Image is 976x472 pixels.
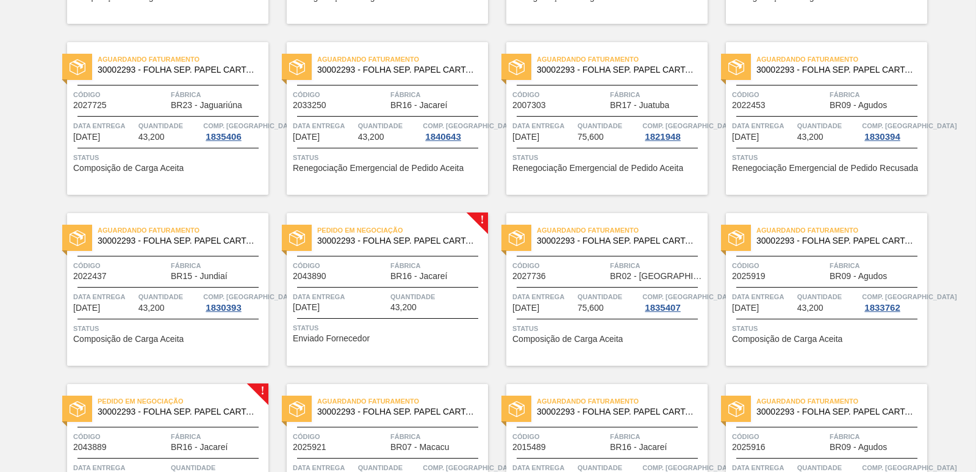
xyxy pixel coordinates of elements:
[537,53,708,65] span: Aguardando Faturamento
[73,133,100,142] span: 18/10/2025
[203,291,298,303] span: Comp. Carga
[488,213,708,366] a: statusAguardando Faturamento30002293 - FOLHA SEP. PAPEL CARTAO 1200x1000M 350gCódigo2027736Fábric...
[830,430,924,443] span: Fábrica
[289,230,305,246] img: status
[797,120,859,132] span: Quantidade
[830,89,924,101] span: Fábrica
[293,151,485,164] span: Status
[98,53,268,65] span: Aguardando Faturamento
[728,230,744,246] img: status
[73,260,168,272] span: Código
[73,89,168,101] span: Código
[537,407,698,416] span: 30002293 - FOLHA SEP. PAPEL CARTAO 1200x1000M 350g
[293,133,320,142] span: 18/10/2025
[610,101,669,110] span: BR17 - Juatuba
[610,443,667,452] span: BR16 - Jacareí
[289,401,305,417] img: status
[732,291,794,303] span: Data entrega
[642,291,705,313] a: Comp. [GEOGRAPHIC_DATA]1835407
[73,120,135,132] span: Data entrega
[830,260,924,272] span: Fábrica
[732,322,924,335] span: Status
[203,132,243,142] div: 1835406
[732,101,766,110] span: 2022453
[73,443,107,452] span: 2043889
[203,291,265,313] a: Comp. [GEOGRAPHIC_DATA]1830393
[293,89,387,101] span: Código
[537,395,708,407] span: Aguardando Faturamento
[203,120,265,142] a: Comp. [GEOGRAPHIC_DATA]1835406
[732,120,794,132] span: Data entrega
[642,291,737,303] span: Comp. Carga
[512,430,607,443] span: Código
[317,236,478,245] span: 30002293 - FOLHA SEP. PAPEL CARTAO 1200x1000M 350g
[756,53,927,65] span: Aguardando Faturamento
[728,401,744,417] img: status
[268,42,488,195] a: statusAguardando Faturamento30002293 - FOLHA SEP. PAPEL CARTAO 1200x1000M 350gCódigo2033250Fábric...
[390,89,485,101] span: Fábrica
[73,151,265,164] span: Status
[797,291,859,303] span: Quantidade
[642,120,737,132] span: Comp. Carga
[732,272,766,281] span: 2025919
[578,120,640,132] span: Quantidade
[423,120,485,142] a: Comp. [GEOGRAPHIC_DATA]1840643
[390,272,447,281] span: BR16 - Jacareí
[390,260,485,272] span: Fábrica
[171,101,242,110] span: BR23 - Jaguariúna
[423,132,463,142] div: 1840643
[390,303,417,312] span: 43,200
[138,303,165,313] span: 43,200
[862,291,956,303] span: Comp. Carga
[293,260,387,272] span: Código
[537,224,708,236] span: Aguardando Faturamento
[862,291,924,313] a: Comp. [GEOGRAPHIC_DATA]1833762
[512,443,546,452] span: 2015489
[537,236,698,245] span: 30002293 - FOLHA SEP. PAPEL CARTAO 1200x1000M 350g
[732,151,924,164] span: Status
[797,303,823,313] span: 43,200
[73,335,184,344] span: Composição de Carga Aceita
[732,443,766,452] span: 2025916
[390,443,449,452] span: BR07 - Macacu
[578,303,604,313] span: 75,600
[293,291,387,303] span: Data entrega
[830,443,887,452] span: BR09 - Agudos
[512,133,539,142] span: 20/10/2025
[171,443,228,452] span: BR16 - Jacareí
[512,89,607,101] span: Código
[512,291,575,303] span: Data entrega
[70,230,85,246] img: status
[73,272,107,281] span: 2022437
[756,407,917,416] span: 30002293 - FOLHA SEP. PAPEL CARTAO 1200x1000M 350g
[73,322,265,335] span: Status
[488,42,708,195] a: statusAguardando Faturamento30002293 - FOLHA SEP. PAPEL CARTAO 1200x1000M 350gCódigo2007303Fábric...
[509,401,525,417] img: status
[293,101,326,110] span: 2033250
[268,213,488,366] a: !statusPedido em Negociação30002293 - FOLHA SEP. PAPEL CARTAO 1200x1000M 350gCódigo2043890Fábrica...
[98,395,268,407] span: Pedido em Negociação
[732,335,842,344] span: Composição de Carga Aceita
[317,407,478,416] span: 30002293 - FOLHA SEP. PAPEL CARTAO 1200x1000M 350g
[830,101,887,110] span: BR09 - Agudos
[171,272,228,281] span: BR15 - Jundiaí
[293,120,355,132] span: Data entrega
[203,120,298,132] span: Comp. Carga
[578,291,640,303] span: Quantidade
[756,224,927,236] span: Aguardando Faturamento
[138,133,165,142] span: 43,200
[642,303,683,313] div: 1835407
[537,65,698,74] span: 30002293 - FOLHA SEP. PAPEL CARTAO 1200x1000M 350g
[512,335,623,344] span: Composição de Carga Aceita
[293,334,370,343] span: Enviado Fornecedor
[98,224,268,236] span: Aguardando Faturamento
[49,213,268,366] a: statusAguardando Faturamento30002293 - FOLHA SEP. PAPEL CARTAO 1200x1000M 350gCódigo2022437Fábric...
[317,65,478,74] span: 30002293 - FOLHA SEP. PAPEL CARTAO 1200x1000M 350g
[293,322,485,334] span: Status
[293,303,320,312] span: 20/10/2025
[358,120,420,132] span: Quantidade
[49,42,268,195] a: statusAguardando Faturamento30002293 - FOLHA SEP. PAPEL CARTAO 1200x1000M 350gCódigo2027725Fábric...
[203,303,243,313] div: 1830393
[732,164,918,173] span: Renegociação Emergencial de Pedido Recusada
[512,151,705,164] span: Status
